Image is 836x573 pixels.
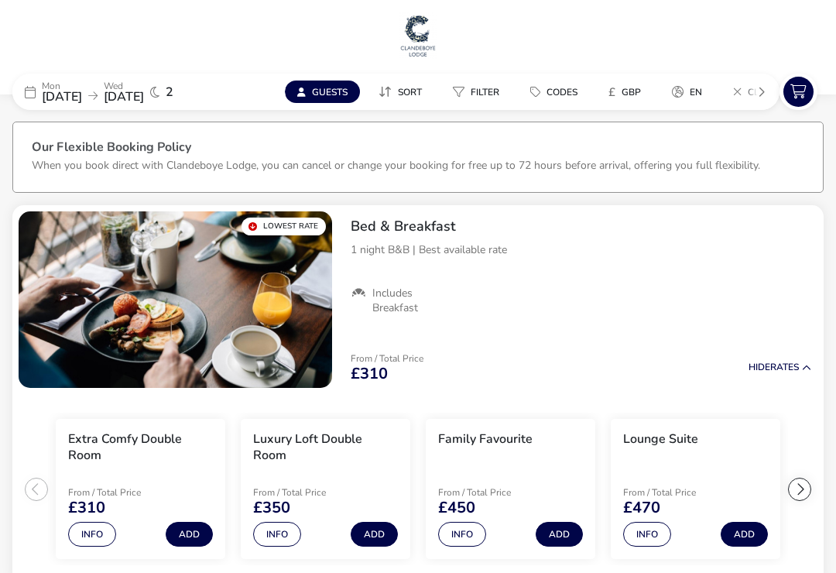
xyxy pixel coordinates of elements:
[596,81,653,103] button: £GBP
[438,488,548,497] p: From / Total Price
[42,81,82,91] p: Mon
[351,218,811,235] h2: Bed & Breakfast
[104,81,144,91] p: Wed
[418,413,603,566] swiper-slide: 3 / 6
[253,522,301,547] button: Info
[596,81,660,103] naf-pibe-menu-bar-item: £GBP
[438,522,486,547] button: Info
[68,431,213,464] h3: Extra Comfy Double Room
[438,431,533,448] h3: Family Favourite
[12,74,245,110] div: Mon[DATE]Wed[DATE]2
[366,81,440,103] naf-pibe-menu-bar-item: Sort
[721,81,797,103] naf-pibe-menu-bar-item: Clear
[166,86,173,98] span: 2
[398,86,422,98] span: Sort
[518,81,596,103] naf-pibe-menu-bar-item: Codes
[32,141,804,157] h3: Our Flexible Booking Policy
[660,81,721,103] naf-pibe-menu-bar-item: en
[68,488,178,497] p: From / Total Price
[68,500,105,516] span: £310
[608,84,615,100] i: £
[372,286,454,314] span: Includes Breakfast
[233,413,418,566] swiper-slide: 2 / 6
[440,81,512,103] button: Filter
[536,522,583,547] button: Add
[285,81,366,103] naf-pibe-menu-bar-item: Guests
[104,88,144,105] span: [DATE]
[19,211,332,388] swiper-slide: 1 / 1
[623,500,660,516] span: £470
[338,205,824,328] div: Bed & Breakfast1 night B&B | Best available rateIncludes Breakfast
[623,431,698,448] h3: Lounge Suite
[166,522,213,547] button: Add
[253,431,398,464] h3: Luxury Loft Double Room
[253,500,290,516] span: £350
[42,88,82,105] span: [DATE]
[438,500,475,516] span: £450
[623,488,733,497] p: From / Total Price
[351,354,423,363] p: From / Total Price
[48,413,233,566] swiper-slide: 1 / 6
[690,86,702,98] span: en
[399,12,437,59] img: Main Website
[749,362,811,372] button: HideRates
[721,81,790,103] button: Clear
[351,242,811,258] p: 1 night B&B | Best available rate
[721,522,768,547] button: Add
[32,158,760,173] p: When you book direct with Clandeboye Lodge, you can cancel or change your booking for free up to ...
[749,361,770,373] span: Hide
[366,81,434,103] button: Sort
[603,413,788,566] swiper-slide: 4 / 6
[312,86,348,98] span: Guests
[351,522,398,547] button: Add
[471,86,499,98] span: Filter
[660,81,714,103] button: en
[518,81,590,103] button: Codes
[546,86,577,98] span: Codes
[285,81,360,103] button: Guests
[623,522,671,547] button: Info
[622,86,641,98] span: GBP
[68,522,116,547] button: Info
[440,81,518,103] naf-pibe-menu-bar-item: Filter
[351,366,388,382] span: £310
[242,218,326,235] div: Lowest Rate
[253,488,363,497] p: From / Total Price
